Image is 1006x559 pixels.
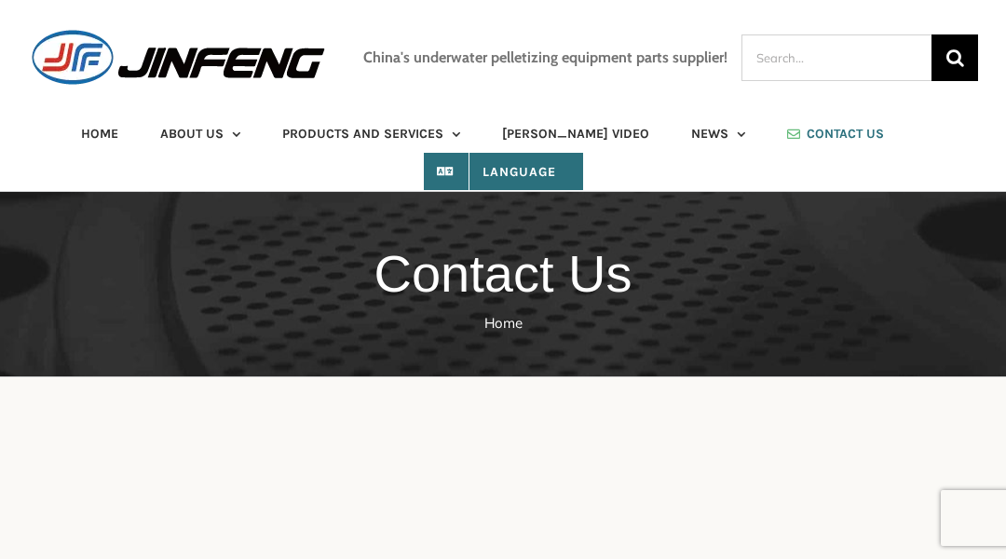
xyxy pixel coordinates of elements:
[28,313,978,334] nav: Breadcrumb
[502,128,649,141] span: [PERSON_NAME] VIDEO
[282,128,443,141] span: PRODUCTS AND SERVICES
[451,164,556,180] span: Language
[282,116,460,153] a: PRODUCTS AND SERVICES
[28,116,978,190] nav: Main Menu
[741,34,931,81] input: Search...
[363,49,727,66] h3: China's underwater pelletizing equipment parts supplier!
[787,116,884,153] a: CONTACT US
[931,34,978,81] input: Search
[160,116,240,153] a: ABOUT US
[691,116,745,153] a: NEWS
[81,128,118,141] span: HOME
[691,128,728,141] span: NEWS
[807,128,884,141] span: CONTACT US
[484,314,523,332] a: Home
[502,116,649,153] a: [PERSON_NAME] VIDEO
[28,28,329,87] img: JINFENG Logo
[28,235,978,313] h1: Contact Us
[81,116,118,153] a: HOME
[160,128,224,141] span: ABOUT US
